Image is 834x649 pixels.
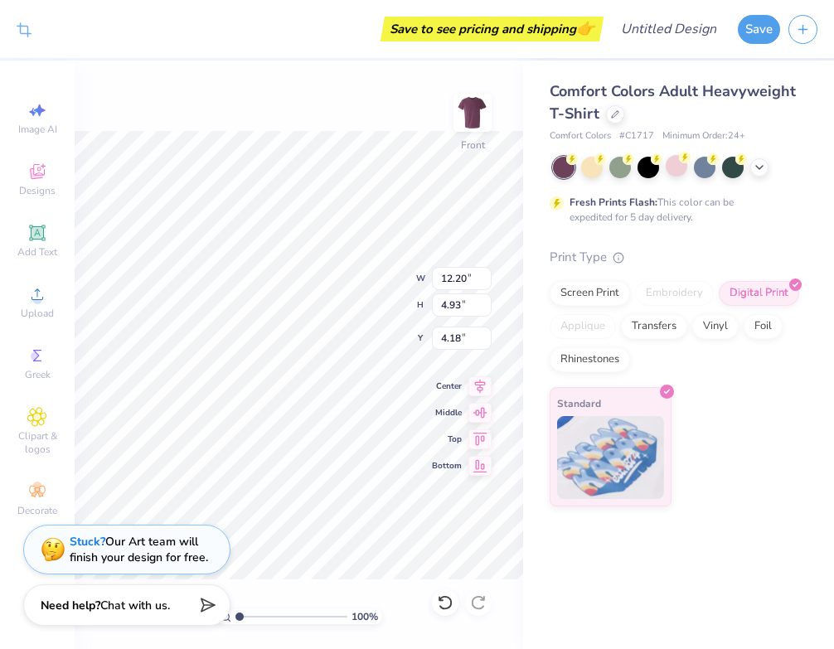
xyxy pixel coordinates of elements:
span: Minimum Order: 24 + [662,129,745,143]
div: Save to see pricing and shipping [385,17,599,41]
span: Standard [557,395,601,412]
span: # C1717 [619,129,654,143]
div: Our Art team will finish your design for free. [70,534,208,565]
div: Screen Print [550,281,630,306]
div: Digital Print [719,281,799,306]
input: Untitled Design [608,12,730,46]
span: 100 % [352,609,378,624]
div: Embroidery [635,281,714,306]
span: Bottom [432,460,462,472]
span: Decorate [17,504,57,517]
span: Middle [432,407,462,419]
div: Transfers [621,314,687,339]
strong: Need help? [41,598,100,613]
div: Vinyl [692,314,739,339]
span: Center [432,380,462,392]
div: Print Type [550,248,801,267]
span: Designs [19,184,56,197]
span: Comfort Colors [550,129,611,143]
span: Top [432,433,462,445]
span: Upload [21,307,54,320]
button: Save [738,15,780,44]
span: Clipart & logos [8,429,66,456]
div: Applique [550,314,616,339]
span: Comfort Colors Adult Heavyweight T-Shirt [550,81,796,124]
span: Add Text [17,245,57,259]
span: Image AI [18,123,57,136]
img: Front [456,96,489,129]
div: Front [461,138,485,153]
span: Chat with us. [100,598,170,613]
span: Greek [25,368,51,381]
div: Rhinestones [550,347,630,372]
span: 👉 [576,18,594,38]
img: Standard [557,416,664,499]
strong: Fresh Prints Flash: [570,196,657,209]
div: This color can be expedited for 5 day delivery. [570,195,773,225]
div: Foil [744,314,783,339]
strong: Stuck? [70,534,105,550]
